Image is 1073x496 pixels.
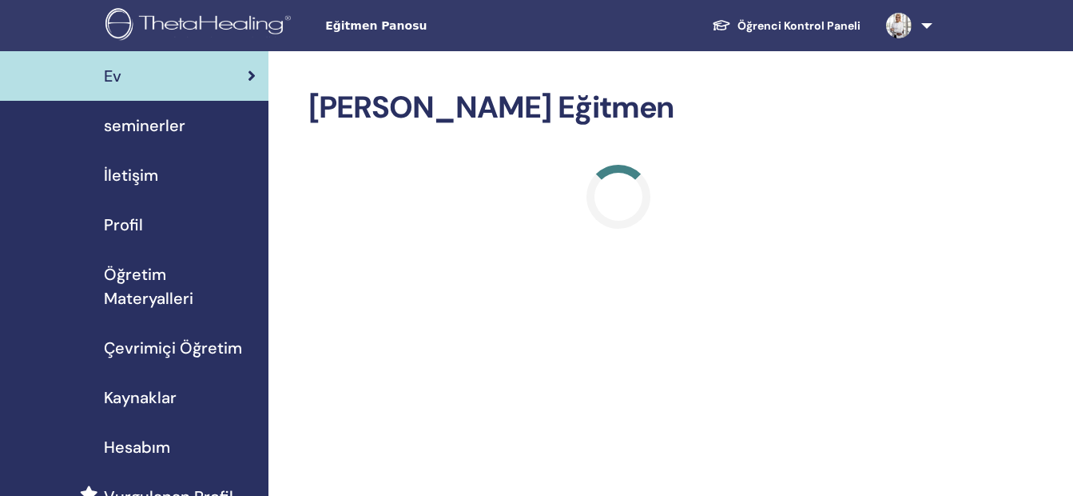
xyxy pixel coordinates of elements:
img: default.jpg [886,13,912,38]
span: Ev [104,64,121,88]
font: Öğrenci Kontrol Paneli [737,18,860,33]
span: Kaynaklar [104,386,177,410]
span: Öğretim Materyalleri [104,262,256,310]
img: logo.png [105,8,296,44]
a: Öğrenci Kontrol Paneli [699,11,873,41]
img: graduation-cap-white.svg [712,18,731,32]
span: Hesabım [104,435,170,459]
h2: [PERSON_NAME] Eğitmen [308,90,929,126]
span: Eğitmen Panosu [325,18,565,34]
span: İletişim [104,163,158,187]
span: Çevrimiçi Öğretim [104,336,242,360]
span: Profil [104,213,143,237]
span: seminerler [104,114,185,138]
